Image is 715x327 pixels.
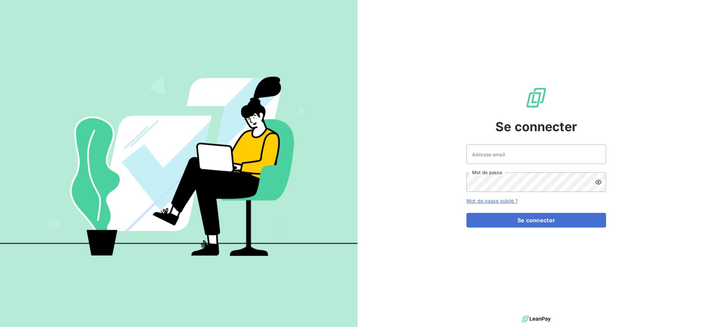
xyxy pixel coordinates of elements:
a: Mot de passe oublié ? [466,198,518,204]
input: placeholder [466,144,606,164]
button: Se connecter [466,213,606,228]
img: logo [522,314,551,324]
span: Se connecter [495,117,577,136]
img: Logo LeanPay [525,87,547,109]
